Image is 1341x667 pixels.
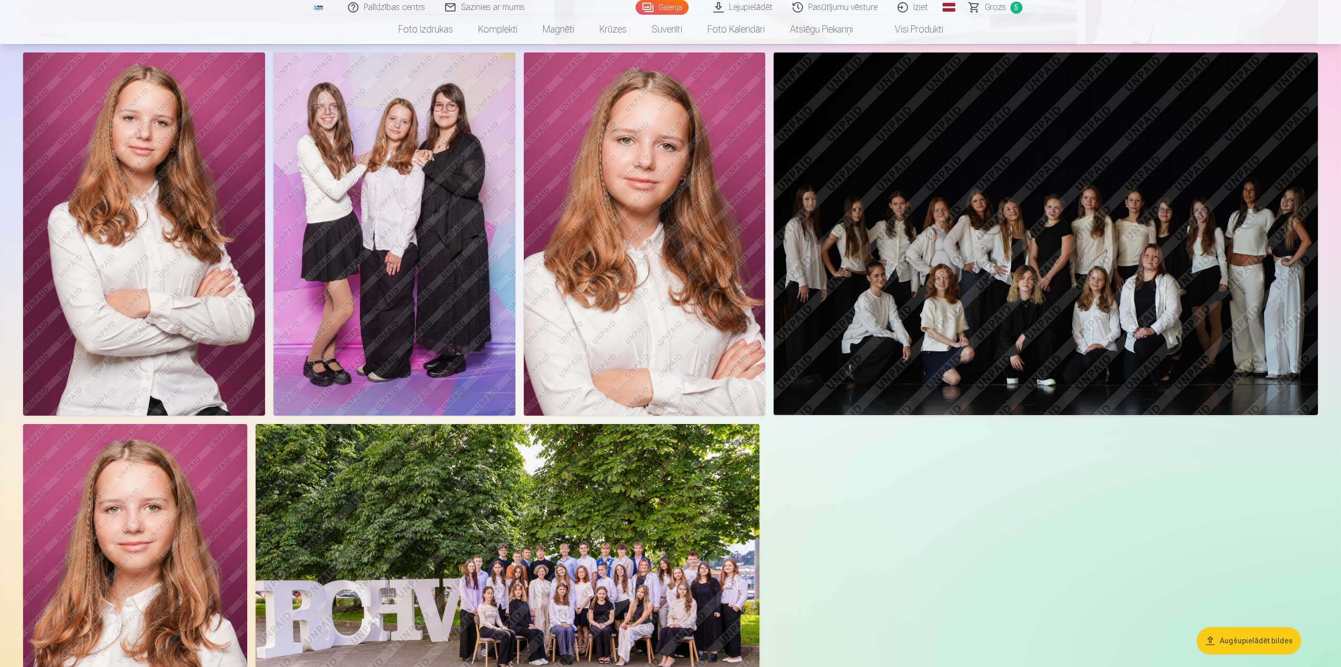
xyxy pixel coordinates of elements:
[1197,627,1301,654] button: Augšupielādēt bildes
[777,15,865,44] a: Atslēgu piekariņi
[695,15,777,44] a: Foto kalendāri
[313,4,324,10] img: /fa1
[639,15,695,44] a: Suvenīri
[865,15,956,44] a: Visi produkti
[530,15,587,44] a: Magnēti
[386,15,466,44] a: Foto izdrukas
[1010,2,1022,14] span: 5
[587,15,639,44] a: Krūzes
[466,15,530,44] a: Komplekti
[985,1,1006,14] span: Grozs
